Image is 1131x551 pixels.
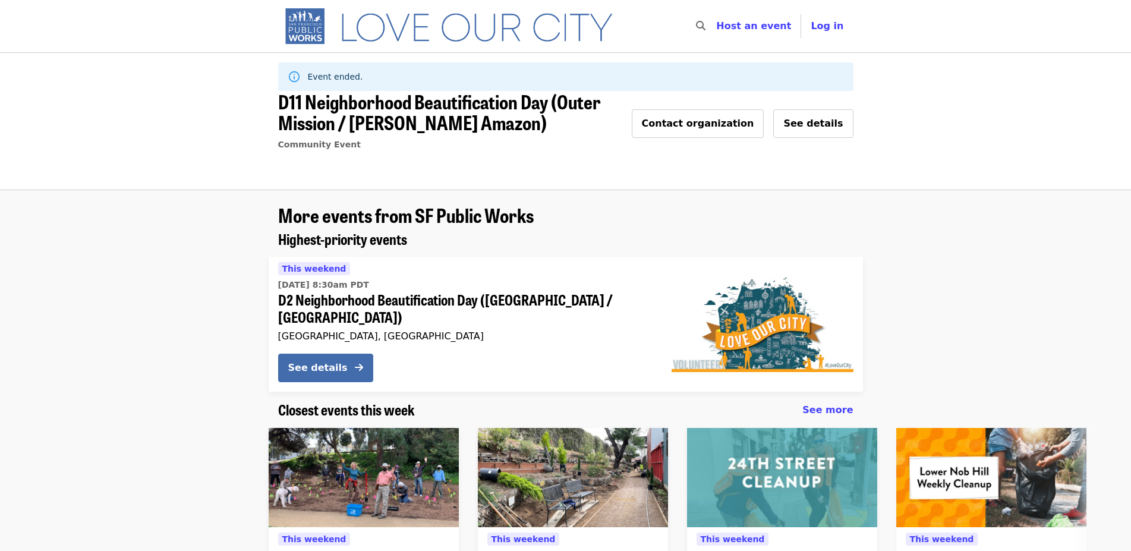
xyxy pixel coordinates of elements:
span: D11 Neighborhood Beautification Day (Outer Mission / [PERSON_NAME] Amazon) [278,87,601,136]
img: Garden Club at Burrows Pocket Park and The Green In-Between organized by SF Public Works [478,428,668,528]
span: Log in [811,20,843,32]
div: [GEOGRAPHIC_DATA], [GEOGRAPHIC_DATA] [278,330,653,342]
a: Host an event [716,20,791,32]
button: See details [278,354,373,382]
img: Lower Nob Hill Weekly Cleanup organized by Together SF [896,428,1086,528]
span: This weekend [282,264,346,273]
span: See details [783,118,843,129]
button: See details [773,109,853,138]
a: Community Event [278,140,361,149]
span: See more [802,404,853,415]
span: This weekend [492,534,556,544]
button: Contact organization [632,109,764,138]
i: arrow-right icon [355,362,363,373]
span: This weekend [282,534,346,544]
span: More events from SF Public Works [278,201,534,229]
img: D2 Neighborhood Beautification Day (Russian Hill / Fillmore) organized by SF Public Works [672,277,853,372]
i: search icon [696,20,705,32]
span: Closest events this week [278,399,415,420]
span: This weekend [910,534,974,544]
a: See details for "D2 Neighborhood Beautification Day (Russian Hill / Fillmore)" [269,257,863,392]
span: D2 Neighborhood Beautification Day ([GEOGRAPHIC_DATA] / [GEOGRAPHIC_DATA]) [278,291,653,326]
span: This weekend [701,534,765,544]
time: [DATE] 8:30am PDT [278,279,369,291]
span: Contact organization [642,118,754,129]
img: 24th Street Cleanup organized by SF Public Works [687,428,877,528]
a: Closest events this week [278,401,415,418]
div: See details [288,361,348,375]
span: Highest-priority events [278,228,407,249]
div: Closest events this week [269,401,863,418]
input: Search [713,12,722,40]
button: Log in [801,14,853,38]
a: See more [802,403,853,417]
img: SF Public Works - Home [278,7,631,45]
span: Event ended. [308,72,363,81]
img: Glen Park Greenway Beautification Day organized by SF Public Works [269,428,459,528]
